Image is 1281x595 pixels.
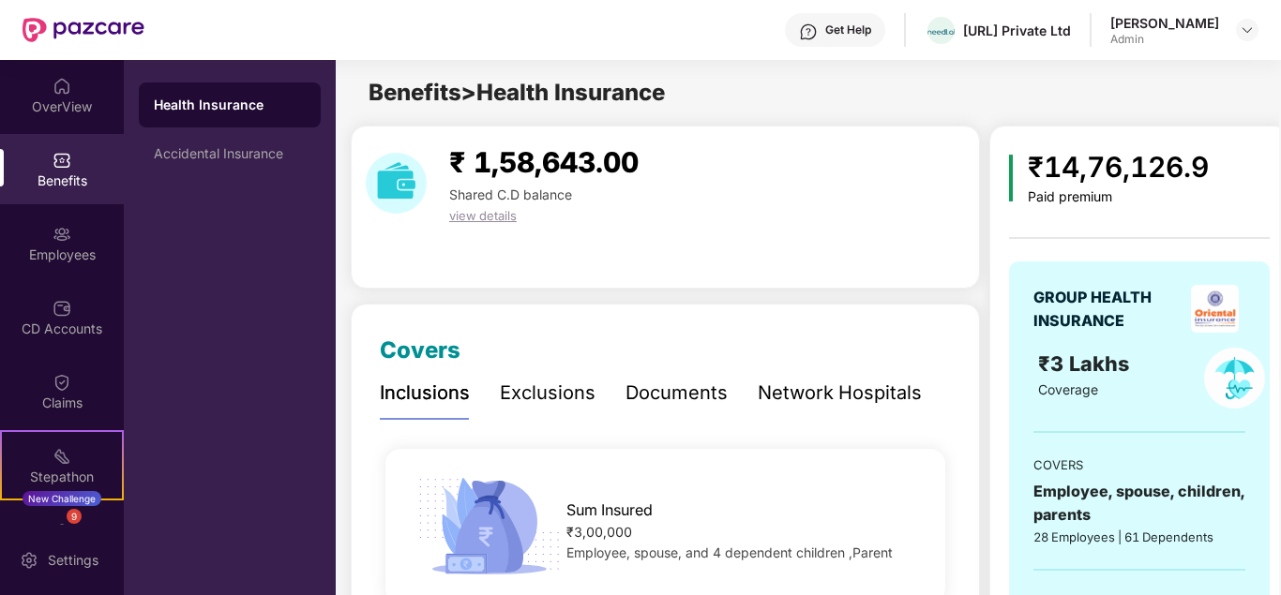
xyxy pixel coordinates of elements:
span: Sum Insured [566,498,653,522]
img: svg+xml;base64,PHN2ZyBpZD0iU2V0dGluZy0yMHgyMCIgeG1sbnM9Imh0dHA6Ly93d3cudzMub3JnLzIwMDAvc3ZnIiB3aW... [20,551,38,570]
div: GROUP HEALTH INSURANCE [1033,286,1185,333]
span: Coverage [1038,381,1098,397]
span: view details [449,208,517,223]
img: svg+xml;base64,PHN2ZyBpZD0iQ0RfQWNjb3VudHMiIGRhdGEtbmFtZT0iQ0QgQWNjb3VudHMiIHhtbG5zPSJodHRwOi8vd3... [53,299,71,318]
img: NEEDL%20LOGO.png [927,29,955,35]
img: icon [1009,155,1014,201]
div: Network Hospitals [758,379,922,408]
img: svg+xml;base64,PHN2ZyB4bWxucz0iaHR0cDovL3d3dy53My5vcmcvMjAwMC9zdmciIHdpZHRoPSIyMSIgaGVpZ2h0PSIyMC... [53,447,71,466]
img: icon [412,472,567,580]
span: ₹ 1,58,643.00 [449,145,639,179]
img: svg+xml;base64,PHN2ZyBpZD0iRW5kb3JzZW1lbnRzIiB4bWxucz0iaHR0cDovL3d3dy53My5vcmcvMjAwMC9zdmciIHdpZH... [53,521,71,540]
div: Admin [1110,32,1219,47]
img: insurerLogo [1191,285,1239,333]
div: [PERSON_NAME] [1110,14,1219,32]
div: New Challenge [23,491,101,506]
img: download [366,153,427,214]
img: svg+xml;base64,PHN2ZyBpZD0iQmVuZWZpdHMiIHhtbG5zPSJodHRwOi8vd3d3LnczLm9yZy8yMDAwL3N2ZyIgd2lkdGg9Ij... [53,151,71,170]
div: [URL] Private Ltd [963,22,1071,39]
div: Settings [42,551,104,570]
span: Covers [380,336,460,364]
div: ₹14,76,126.9 [1028,145,1209,189]
div: Inclusions [380,379,470,408]
img: svg+xml;base64,PHN2ZyBpZD0iQ2xhaW0iIHhtbG5zPSJodHRwOi8vd3d3LnczLm9yZy8yMDAwL3N2ZyIgd2lkdGg9IjIwIi... [53,373,71,392]
div: Documents [625,379,728,408]
div: Get Help [825,22,871,37]
img: svg+xml;base64,PHN2ZyBpZD0iRW1wbG95ZWVzIiB4bWxucz0iaHR0cDovL3d3dy53My5vcmcvMjAwMC9zdmciIHdpZHRoPS... [53,225,71,244]
div: ₹3,00,000 [566,522,919,543]
img: policyIcon [1204,348,1265,409]
div: Employee, spouse, children, parents [1033,480,1245,527]
div: Paid premium [1028,189,1209,205]
div: Stepathon [2,468,122,486]
span: Benefits > Health Insurance [369,79,665,106]
div: Accidental Insurance [154,146,306,161]
div: Health Insurance [154,96,306,114]
span: ₹3 Lakhs [1038,351,1135,376]
span: Employee, spouse, and 4 dependent children ,Parent [566,544,893,560]
div: COVERS [1033,455,1245,474]
div: 9 [67,509,82,524]
span: Shared C.D balance [449,186,572,202]
div: Exclusions [500,379,595,408]
img: svg+xml;base64,PHN2ZyBpZD0iSG9tZSIgeG1sbnM9Imh0dHA6Ly93d3cudzMub3JnLzIwMDAvc3ZnIiB3aWR0aD0iMjAiIG... [53,77,71,96]
img: New Pazcare Logo [23,18,144,42]
img: svg+xml;base64,PHN2ZyBpZD0iSGVscC0zMngzMiIgeG1sbnM9Imh0dHA6Ly93d3cudzMub3JnLzIwMDAvc3ZnIiB3aWR0aD... [799,22,818,41]
div: 28 Employees | 61 Dependents [1033,528,1245,546]
img: svg+xml;base64,PHN2ZyBpZD0iRHJvcGRvd24tMzJ4MzIiIHhtbG5zPSJodHRwOi8vd3d3LnczLm9yZy8yMDAwL3N2ZyIgd2... [1240,22,1255,37]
